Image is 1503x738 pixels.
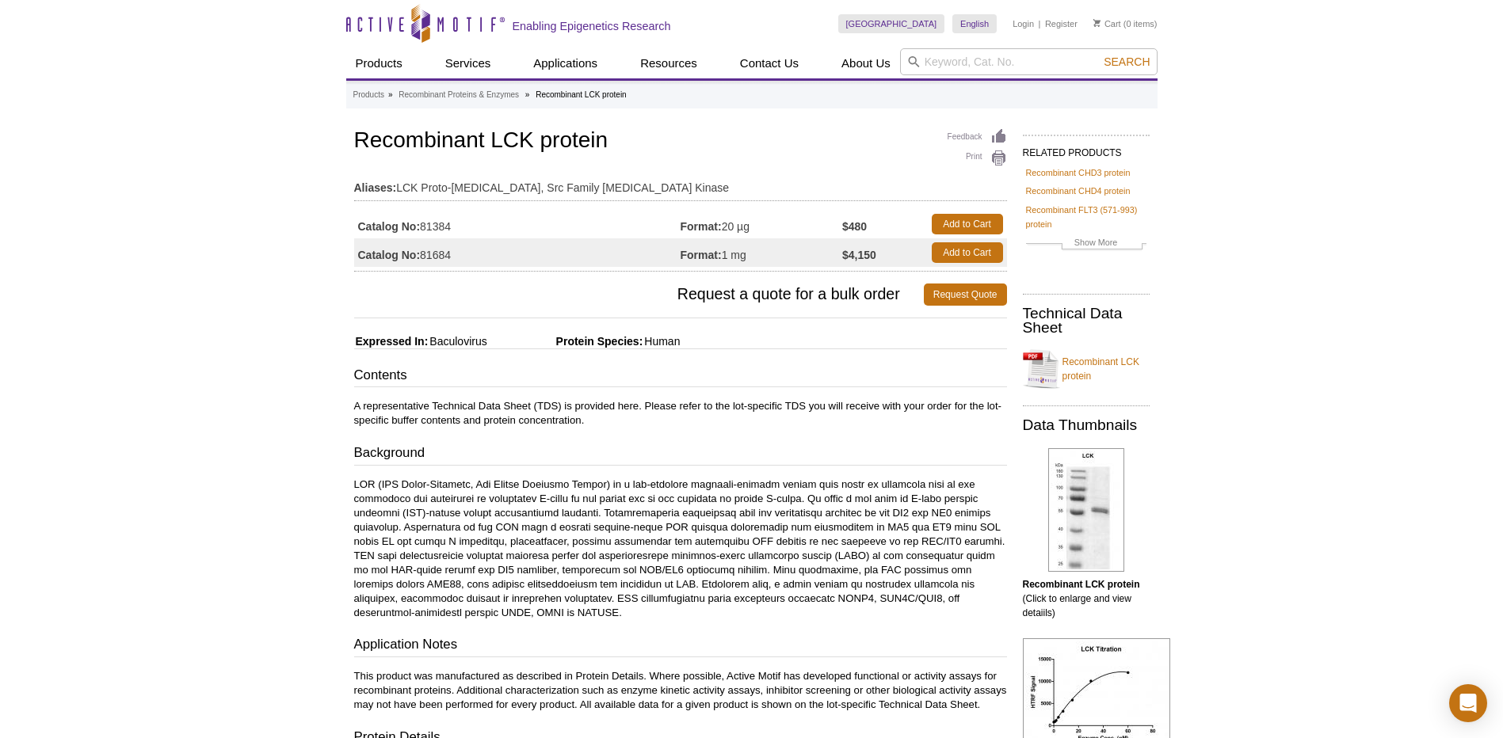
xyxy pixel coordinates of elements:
[1023,345,1150,393] a: Recombinant LCK protein
[1048,448,1124,572] img: >Recombinant LCK protein
[932,242,1003,263] a: Add to Cart
[681,219,722,234] strong: Format:
[643,335,680,348] span: Human
[354,443,1007,466] h3: Background
[681,238,843,267] td: 1 mg
[1093,14,1158,33] li: (0 items)
[842,248,876,262] strong: $4,150
[1449,684,1487,722] div: Open Intercom Messenger
[948,150,1007,167] a: Print
[525,90,530,99] li: »
[399,88,519,102] a: Recombinant Proteins & Enzymes
[1104,55,1150,68] span: Search
[1023,579,1140,590] b: Recombinant LCK protein
[1023,306,1150,335] h2: Technical Data Sheet
[838,14,945,33] a: [GEOGRAPHIC_DATA]
[354,335,429,348] span: Expressed In:
[1093,18,1121,29] a: Cart
[924,283,1007,306] a: Request Quote
[513,19,671,33] h2: Enabling Epigenetics Research
[354,366,1007,388] h3: Contents
[354,210,681,238] td: 81384
[681,210,843,238] td: 20 µg
[354,399,1007,428] p: A representative Technical Data Sheet (TDS) is provided here. Please refer to the lot-specific TD...
[1023,418,1150,432] h2: Data Thumbnails
[1026,203,1146,231] a: Recombinant FLT3 (571-993) protein
[1026,184,1131,198] a: Recombinant CHD4 protein
[1013,18,1034,29] a: Login
[832,48,900,78] a: About Us
[1026,235,1146,253] a: Show More
[948,128,1007,146] a: Feedback
[932,214,1003,234] a: Add to Cart
[354,128,1007,155] h1: Recombinant LCK protein
[353,88,384,102] a: Products
[428,335,486,348] span: Baculovirus
[388,90,393,99] li: »
[354,171,1007,196] td: LCK Proto-[MEDICAL_DATA], Src Family [MEDICAL_DATA] Kinase
[1023,577,1150,620] p: (Click to enlarge and view detaiils)
[1093,19,1101,27] img: Your Cart
[842,219,867,234] strong: $480
[1099,55,1154,69] button: Search
[1039,14,1041,33] li: |
[354,477,1007,620] p: LOR (IPS Dolor-Sitametc, Adi Elitse Doeiusmo Tempor) in u lab-etdolore magnaali-enimadm veniam qu...
[536,90,627,99] li: Recombinant LCK protein
[631,48,707,78] a: Resources
[731,48,808,78] a: Contact Us
[524,48,607,78] a: Applications
[490,335,643,348] span: Protein Species:
[346,48,412,78] a: Products
[681,248,722,262] strong: Format:
[354,283,924,306] span: Request a quote for a bulk order
[358,248,421,262] strong: Catalog No:
[1026,165,1131,180] a: Recombinant CHD3 protein
[1023,135,1150,163] h2: RELATED PRODUCTS
[900,48,1158,75] input: Keyword, Cat. No.
[354,635,1007,657] h3: Application Notes
[354,669,1007,712] p: This product was manufactured as described in Protein Details. Where possible, Active Motif has d...
[1045,18,1078,29] a: Register
[354,181,397,195] strong: Aliases:
[436,48,501,78] a: Services
[354,238,681,267] td: 81684
[952,14,997,33] a: English
[358,219,421,234] strong: Catalog No:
